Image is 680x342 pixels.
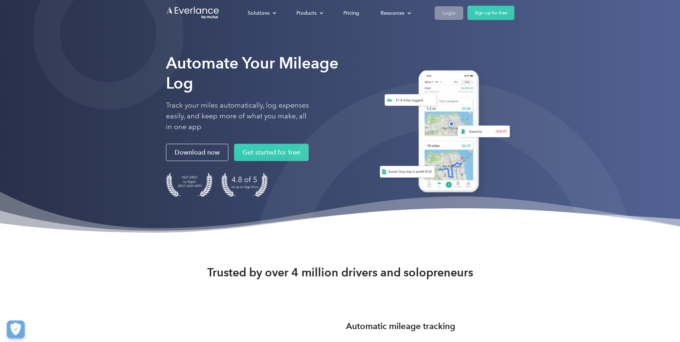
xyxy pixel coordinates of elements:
a: Sign up for free [467,6,514,20]
img: Badge for Featured by Apple Best New Apps [166,172,213,196]
div: Products [296,9,317,18]
div: Solutions [241,7,282,19]
strong: Trusted by over 4 million drivers and solopreneurs [207,265,473,280]
div: Pricing [343,9,359,18]
a: Pricing [336,7,366,19]
div: Resources [381,9,404,18]
div: Products [289,7,329,19]
img: Everlance, mileage tracker app, expense tracking app [371,65,514,201]
a: Go to homepage [166,6,220,20]
div: Resources [374,7,417,19]
strong: Automate Your Mileage Log [166,53,338,92]
p: Track your miles automatically, log expenses easily, and keep more of what you make, all in one app [166,100,309,132]
a: Download now [166,144,228,161]
h3: Automatic mileage tracking [346,320,455,333]
button: Cookies Settings [7,320,25,338]
div: Solutions [248,9,270,18]
a: Get started for free [234,144,309,161]
img: 4.9 out of 5 stars on the app store [221,172,268,196]
div: Login [442,9,456,18]
a: Login [435,6,463,20]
